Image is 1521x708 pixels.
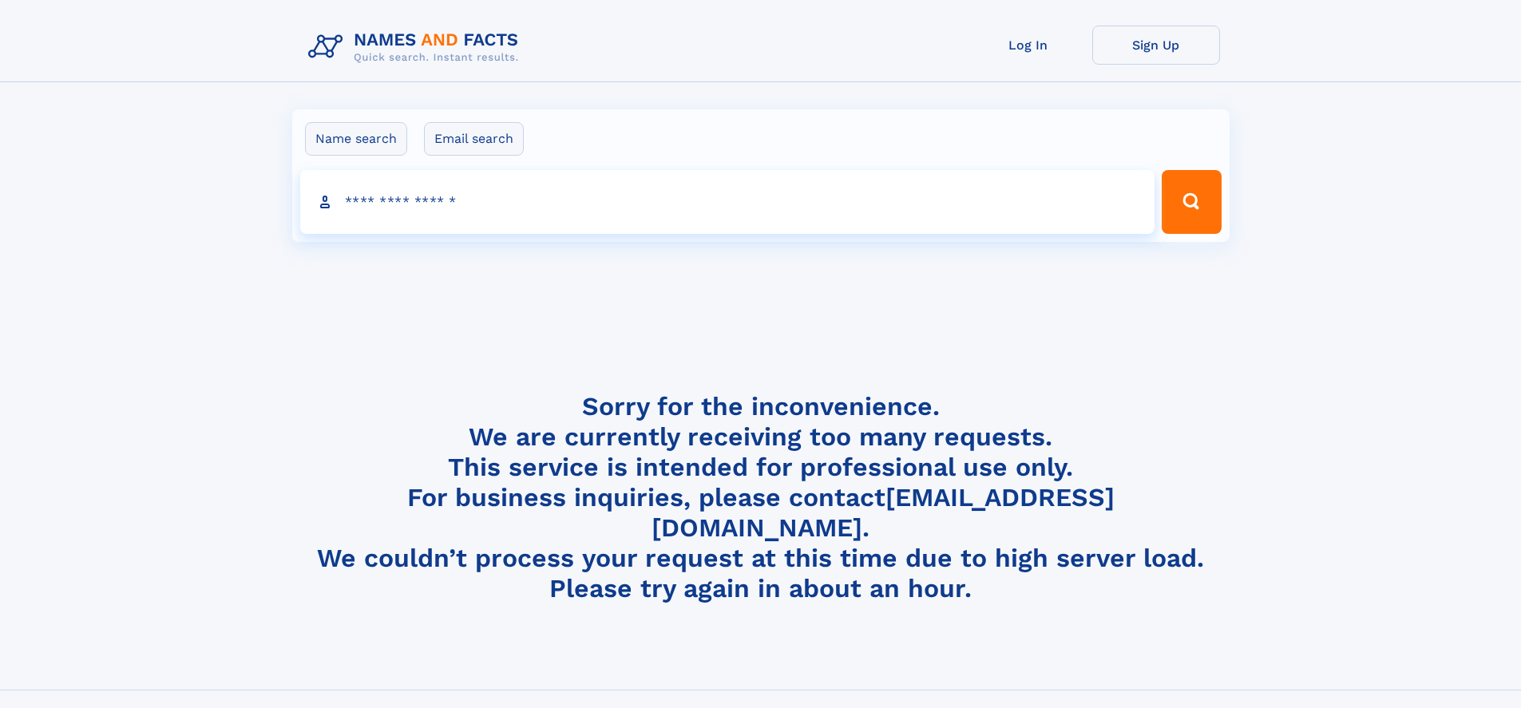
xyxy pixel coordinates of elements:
[300,170,1155,234] input: search input
[1092,26,1220,65] a: Sign Up
[652,482,1115,543] a: [EMAIL_ADDRESS][DOMAIN_NAME]
[302,391,1220,604] h4: Sorry for the inconvenience. We are currently receiving too many requests. This service is intend...
[424,122,524,156] label: Email search
[964,26,1092,65] a: Log In
[302,26,532,69] img: Logo Names and Facts
[305,122,407,156] label: Name search
[1162,170,1221,234] button: Search Button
